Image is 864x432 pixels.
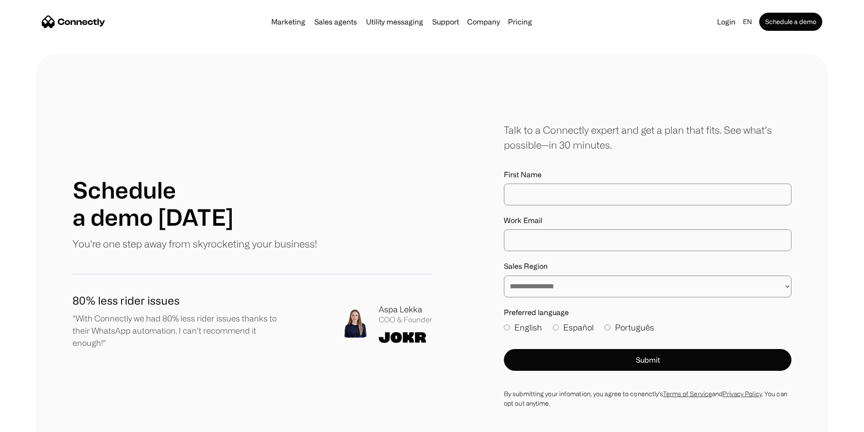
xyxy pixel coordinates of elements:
a: Login [713,15,739,28]
div: By submitting your infomation, you agree to conenctly’s and . You can opt out anytime. [504,389,791,408]
label: Sales Region [504,262,791,271]
a: Sales agents [311,18,361,25]
a: Schedule a demo [759,13,822,31]
a: Privacy Policy [722,390,761,397]
h1: 80% less rider issues [73,292,288,309]
input: Português [605,325,610,330]
p: "With Connectly we had 80% less rider issues thanks to their WhatsApp automation. I can't recomme... [73,312,288,349]
div: en [739,15,757,28]
a: home [42,15,105,29]
button: Submit [504,349,791,371]
a: Terms of Service [663,390,713,397]
label: Preferred language [504,308,791,317]
input: Español [553,325,559,330]
label: Work Email [504,216,791,225]
p: You're one step away from skyrocketing your business! [73,236,317,251]
ul: Language list [18,416,54,429]
a: Marketing [268,18,309,25]
label: Português [605,321,654,334]
label: English [504,321,542,334]
a: Pricing [504,18,536,25]
label: First Name [504,170,791,179]
label: Español [553,321,594,334]
div: Company [464,15,503,28]
div: COO & Founder [379,316,432,324]
div: en [743,15,752,28]
a: Utility messaging [362,18,427,25]
a: Support [429,18,463,25]
div: Talk to a Connectly expert and get a plan that fits. See what’s possible—in 30 minutes. [504,122,791,152]
input: English [504,325,510,330]
aside: Language selected: English [9,415,54,429]
div: Aspa Lekka [379,303,432,316]
h1: Schedule a demo [DATE] [73,176,234,231]
div: Company [467,15,500,28]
